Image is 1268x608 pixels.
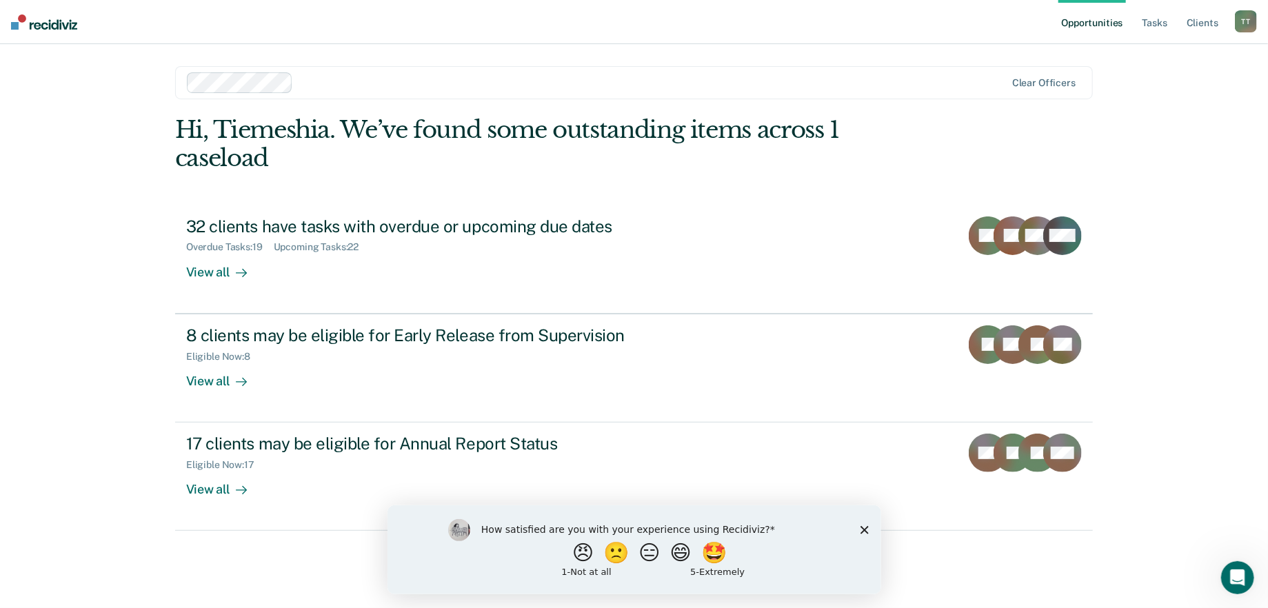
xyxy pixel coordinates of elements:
[175,314,1093,423] a: 8 clients may be eligible for Early Release from SupervisionEligible Now:8View all
[186,325,670,345] div: 8 clients may be eligible for Early Release from Supervision
[186,471,263,498] div: View all
[1235,10,1257,32] button: TT
[388,505,881,594] iframe: Survey by Kim from Recidiviz
[186,362,263,389] div: View all
[186,241,274,253] div: Overdue Tasks : 19
[1012,77,1076,89] div: Clear officers
[1221,561,1254,594] iframe: Intercom live chat
[175,205,1093,314] a: 32 clients have tasks with overdue or upcoming due datesOverdue Tasks:19Upcoming Tasks:22View all
[11,14,77,30] img: Recidiviz
[186,459,265,471] div: Eligible Now : 17
[175,423,1093,531] a: 17 clients may be eligible for Annual Report StatusEligible Now:17View all
[186,216,670,236] div: 32 clients have tasks with overdue or upcoming due dates
[186,351,261,363] div: Eligible Now : 8
[1235,10,1257,32] div: T T
[186,253,263,280] div: View all
[186,434,670,454] div: 17 clients may be eligible for Annual Report Status
[175,116,909,172] div: Hi, Tiemeshia. We’ve found some outstanding items across 1 caseload
[274,241,370,253] div: Upcoming Tasks : 22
